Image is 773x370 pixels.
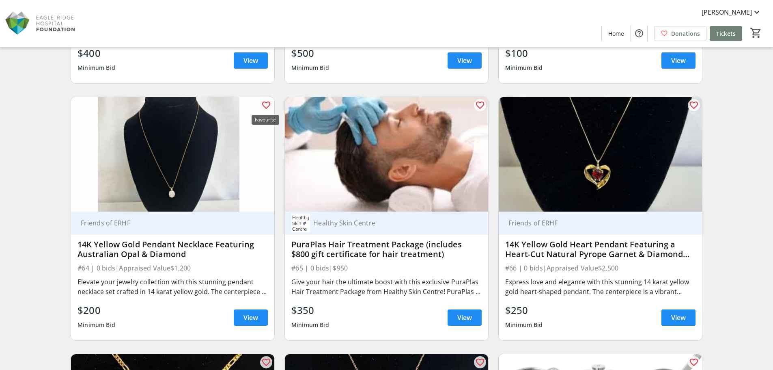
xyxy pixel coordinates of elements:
a: View [234,52,268,69]
div: 14K Yellow Gold Heart Pendant Featuring a Heart-Cut Natural Pyrope Garnet & Diamond Accent [505,240,695,259]
div: $250 [505,303,543,318]
div: $500 [291,46,329,61]
span: View [671,313,686,322]
div: PuraPlas Hair Treatment Package (includes $800 gift certificate for hair treatment) [291,240,482,259]
div: Favourite [252,115,279,125]
a: Tickets [710,26,742,41]
div: Minimum Bid [78,318,115,332]
div: Friends of ERHF [78,219,258,227]
a: View [661,309,695,326]
div: Healthy Skin Centre [310,219,472,227]
span: Tickets [716,29,736,38]
div: Express love and elegance with this stunning 14 karat yellow gold heart-shaped pendant. The cente... [505,277,695,296]
a: View [448,309,482,326]
div: Minimum Bid [291,318,329,332]
div: $400 [78,46,115,61]
mat-icon: favorite_outline [261,100,271,110]
div: $200 [78,303,115,318]
span: [PERSON_NAME] [702,7,752,17]
a: Home [602,26,631,41]
div: 14K Yellow Gold Pendant Necklace Featuring Australian Opal & Diamond [78,240,268,259]
span: View [243,313,258,322]
div: Friends of ERHF [505,219,686,227]
button: Help [631,25,647,41]
div: #66 | 0 bids | Appraised Value $2,500 [505,262,695,274]
img: 14K Yellow Gold Pendant Necklace Featuring Australian Opal & Diamond [71,97,274,212]
span: View [243,56,258,65]
img: 14K Yellow Gold Heart Pendant Featuring a Heart-Cut Natural Pyrope Garnet & Diamond Accent [499,97,702,212]
div: $100 [505,46,543,61]
a: Donations [654,26,706,41]
div: Minimum Bid [505,318,543,332]
div: Minimum Bid [78,61,115,75]
button: Cart [749,26,763,40]
img: Eagle Ridge Hospital Foundation's Logo [5,3,77,44]
mat-icon: favorite_outline [689,357,699,367]
div: Give your hair the ultimate boost with this exclusive PuraPlas Hair Treatment Package from Health... [291,277,482,296]
mat-icon: favorite_outline [261,357,271,367]
div: Minimum Bid [291,61,329,75]
div: #65 | 0 bids | $950 [291,262,482,274]
div: Minimum Bid [505,61,543,75]
span: Donations [671,29,700,38]
div: $350 [291,303,329,318]
a: View [448,52,482,69]
a: View [661,52,695,69]
img: Healthy Skin Centre [291,214,310,232]
span: Home [608,29,624,38]
span: View [457,56,472,65]
mat-icon: favorite_outline [475,357,485,367]
span: View [671,56,686,65]
mat-icon: favorite_outline [689,100,699,110]
img: PuraPlas Hair Treatment Package (includes $800 gift certificate for hair treatment) [285,97,488,212]
span: View [457,313,472,322]
mat-icon: favorite_outline [475,100,485,110]
a: View [234,309,268,326]
button: [PERSON_NAME] [695,6,768,19]
div: #64 | 0 bids | Appraised Value $1,200 [78,262,268,274]
div: Elevate your jewelry collection with this stunning pendant necklace set crafted in 14 karat yello... [78,277,268,296]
